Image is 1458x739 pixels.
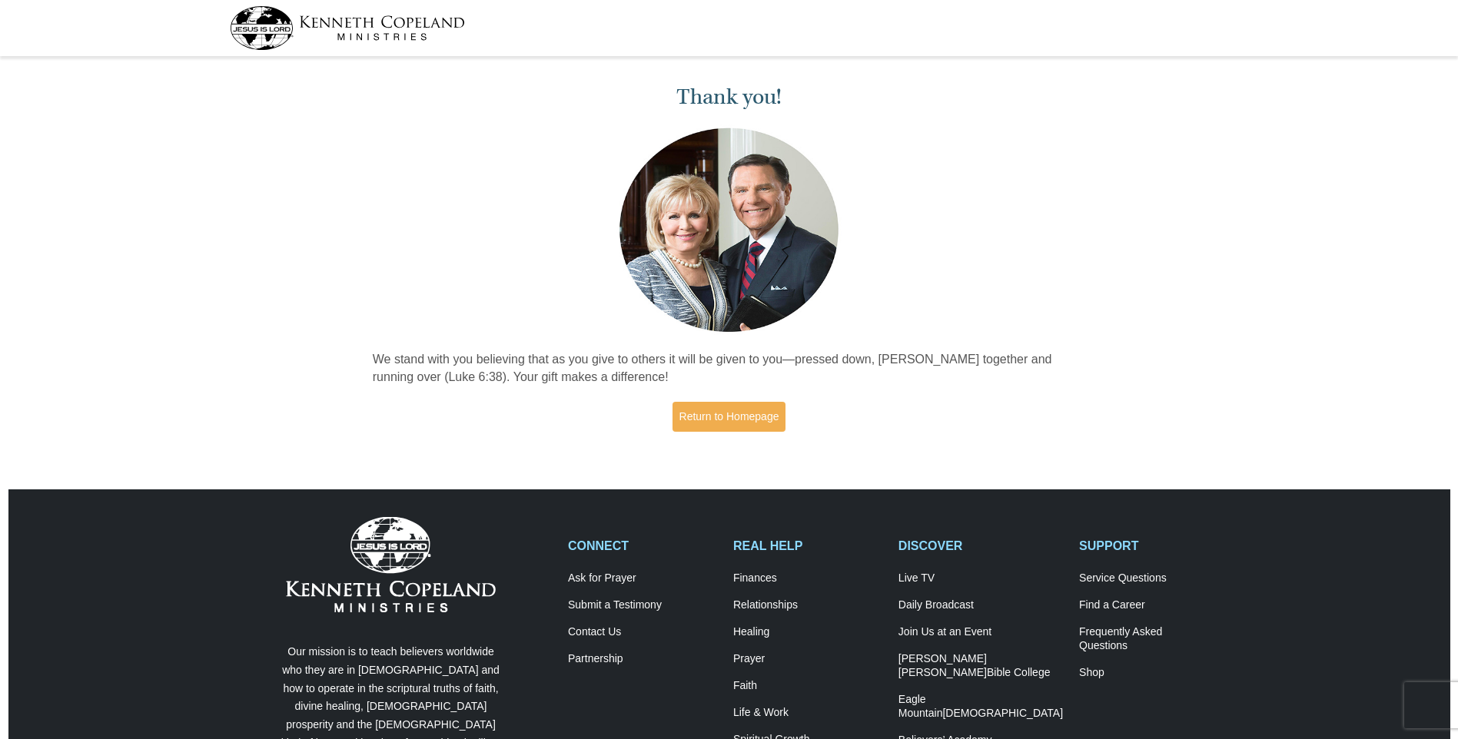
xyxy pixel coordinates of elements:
img: Kenneth and Gloria [616,124,842,336]
a: Shop [1079,666,1228,680]
a: Partnership [568,652,717,666]
h2: DISCOVER [898,539,1063,553]
p: We stand with you believing that as you give to others it will be given to you—pressed down, [PER... [373,351,1086,386]
a: Service Questions [1079,572,1228,585]
a: [PERSON_NAME] [PERSON_NAME]Bible College [898,652,1063,680]
a: Healing [733,625,882,639]
h2: CONNECT [568,539,717,553]
a: Frequently AskedQuestions [1079,625,1228,653]
a: Relationships [733,598,882,612]
img: kcm-header-logo.svg [230,6,465,50]
a: Return to Homepage [673,402,786,432]
a: Prayer [733,652,882,666]
a: Faith [733,679,882,693]
a: Join Us at an Event [898,625,1063,639]
a: Ask for Prayer [568,572,717,585]
a: Submit a Testimony [568,598,717,612]
a: Find a Career [1079,598,1228,612]
a: Life & Work [733,706,882,720]
img: Kenneth Copeland Ministries [286,517,496,612]
span: Bible College [987,666,1051,678]
a: Live TV [898,572,1063,585]
h1: Thank you! [373,85,1086,110]
a: Contact Us [568,625,717,639]
span: [DEMOGRAPHIC_DATA] [942,707,1063,719]
a: Finances [733,572,882,585]
h2: REAL HELP [733,539,882,553]
a: Daily Broadcast [898,598,1063,612]
a: Eagle Mountain[DEMOGRAPHIC_DATA] [898,693,1063,721]
h2: SUPPORT [1079,539,1228,553]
